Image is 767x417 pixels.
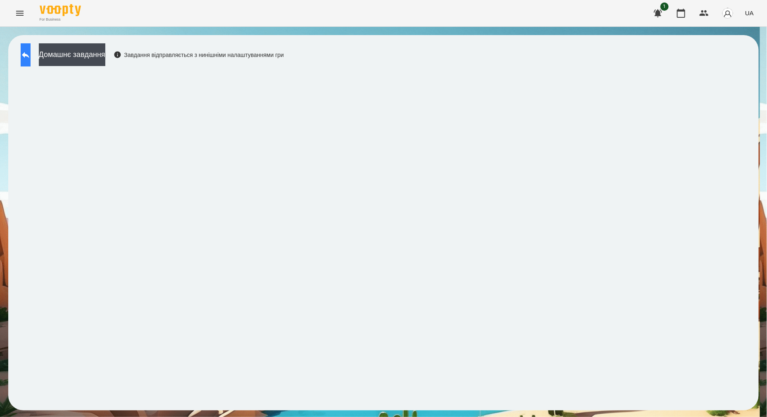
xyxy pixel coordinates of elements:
img: Voopty Logo [40,4,81,16]
span: 1 [660,2,669,11]
div: Завдання відправляється з нинішніми налаштуваннями гри [114,51,284,59]
button: Домашнє завдання [39,43,105,66]
button: UA [742,5,757,21]
img: avatar_s.png [722,7,734,19]
span: UA [745,9,754,17]
button: Menu [10,3,30,23]
span: For Business [40,17,81,22]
